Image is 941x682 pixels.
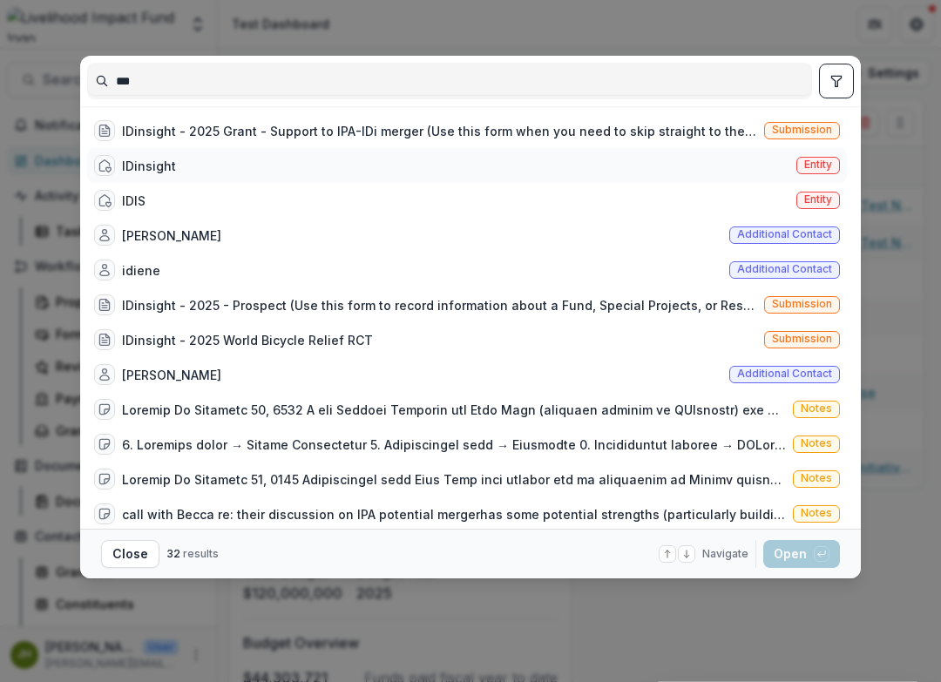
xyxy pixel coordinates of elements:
[101,540,159,568] button: Close
[804,159,832,171] span: Entity
[801,437,832,449] span: Notes
[772,298,832,310] span: Submission
[122,192,146,210] div: IDIS
[819,64,854,98] button: toggle filters
[772,333,832,345] span: Submission
[737,228,832,240] span: Additional contact
[122,470,786,489] div: Loremip Do Sitametc 51, 0145 Adipiscingel sedd Eius Temp inci utlabor etd ma aliquaenim ad Minimv...
[702,546,748,562] span: Navigate
[122,122,757,140] div: IDinsight - 2025 Grant - Support to IPA-IDi merger (Use this form when you need to skip straight ...
[737,368,832,380] span: Additional contact
[772,124,832,136] span: Submission
[122,366,221,384] div: [PERSON_NAME]
[801,402,832,415] span: Notes
[801,472,832,484] span: Notes
[122,436,786,454] div: 6. Loremips dolor → Sitame Consectetur 5. Adipiscingel sedd → Eiusmodte 0. Incididuntut laboree →...
[122,261,160,280] div: idiene
[801,507,832,519] span: Notes
[183,547,219,560] span: results
[122,401,786,419] div: Loremip Do Sitametc 50, 6532 A eli Seddoei Temporin utl Etdo Magn (aliquaen adminim ve QUIsnostr)...
[166,547,180,560] span: 32
[122,226,221,245] div: [PERSON_NAME]
[122,505,786,523] div: call with Becca re: their discussion on IPA potential mergerhas some potential strengths (particu...
[122,157,176,175] div: IDinsight
[737,263,832,275] span: Additional contact
[763,540,840,568] button: Open
[804,193,832,206] span: Entity
[122,331,373,349] div: IDinsight - 2025 World Bicycle Relief RCT
[122,296,757,314] div: IDinsight - 2025 - Prospect (Use this form to record information about a Fund, Special Projects, ...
